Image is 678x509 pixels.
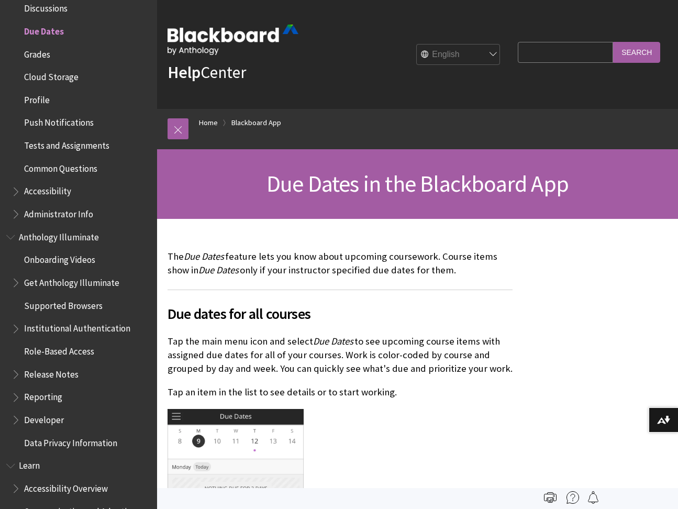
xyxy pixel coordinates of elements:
[24,160,97,174] span: Common Questions
[24,389,62,403] span: Reporting
[24,434,117,448] span: Data Privacy Information
[24,205,93,219] span: Administrator Info
[231,116,281,129] a: Blackboard App
[24,411,63,425] span: Developer
[168,385,513,399] p: Tap an item in the list to see details or to start working.
[168,250,513,277] p: The feature lets you know about upcoming coursework. Course items show in only if your instructor...
[266,169,569,198] span: Due Dates in the Blackboard App
[24,137,109,151] span: Tests and Assignments
[168,303,513,325] span: Due dates for all courses
[18,228,98,242] span: Anthology Illuminate
[24,320,130,334] span: Institutional Authentication
[613,42,660,62] input: Search
[168,25,298,55] img: Blackboard by Anthology
[24,366,78,380] span: Release Notes
[24,68,78,82] span: Cloud Storage
[168,62,246,83] a: HelpCenter
[18,457,39,471] span: Learn
[566,491,579,504] img: More help
[24,251,95,265] span: Onboarding Videos
[24,114,93,128] span: Push Notifications
[168,335,513,376] p: Tap the main menu icon and select to see upcoming course items with assigned due dates for all of...
[24,342,94,357] span: Role-Based Access
[544,491,557,504] img: Print
[199,116,218,129] a: Home
[417,45,501,65] select: Site Language Selector
[198,264,239,276] span: Due Dates
[587,491,599,504] img: Follow this page
[24,46,50,60] span: Grades
[313,335,353,347] span: Due Dates
[24,274,119,288] span: Get Anthology Illuminate
[24,297,102,311] span: Supported Browsers
[6,228,151,452] nav: Book outline for Anthology Illuminate
[184,250,224,262] span: Due Dates
[168,62,201,83] strong: Help
[24,23,63,37] span: Due Dates
[24,480,107,494] span: Accessibility Overview
[24,91,49,105] span: Profile
[24,183,71,197] span: Accessibility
